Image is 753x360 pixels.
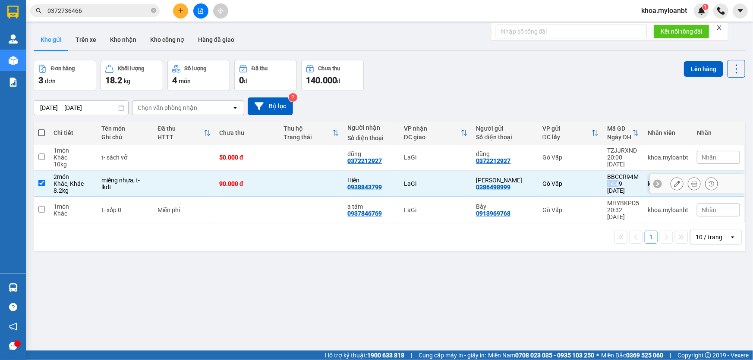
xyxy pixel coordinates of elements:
[476,134,534,141] div: Số điện thoại
[737,7,744,15] span: caret-down
[9,34,18,44] img: warehouse-icon
[607,125,632,132] div: Mã GD
[54,210,93,217] div: Khác
[3,4,78,16] strong: Nhà xe Mỹ Loan
[603,122,643,144] th: Toggle SortBy
[124,78,130,85] span: kg
[348,135,395,141] div: Số điện thoại
[496,25,647,38] input: Nhập số tổng đài
[101,125,149,132] div: Tên món
[158,125,204,132] div: Đã thu
[729,234,736,241] svg: open
[279,122,343,144] th: Toggle SortBy
[151,8,156,13] span: close-circle
[733,3,748,19] button: caret-down
[716,25,722,31] span: close
[337,78,340,85] span: đ
[101,60,163,91] button: Khối lượng18.2kg
[404,207,468,213] div: LaGi
[404,134,461,141] div: ĐC giao
[9,342,17,350] span: message
[542,154,599,161] div: Gò Vấp
[476,150,534,157] div: dũng
[84,5,123,14] span: TZJJRXND
[671,177,684,190] div: Sửa đơn hàng
[252,66,268,72] div: Đã thu
[54,203,93,210] div: 1 món
[217,8,224,14] span: aim
[143,29,191,50] button: Kho công nợ
[47,6,149,16] input: Tìm tên, số ĐT hoặc mã đơn
[103,29,143,50] button: Kho nhận
[219,129,275,136] div: Chưa thu
[348,184,382,191] div: 0938843799
[9,283,18,292] img: warehouse-icon
[702,154,716,161] span: Nhãn
[542,207,599,213] div: Gò Vấp
[704,4,707,10] span: 1
[54,180,93,187] div: Khác, Khác
[596,354,599,357] span: ⚪️
[607,173,639,180] div: BBCCR94M
[476,125,534,132] div: Người gửi
[105,75,122,85] span: 18.2
[173,3,188,19] button: plus
[400,122,472,144] th: Toggle SortBy
[626,352,663,359] strong: 0369 525 060
[476,157,511,164] div: 0372212927
[404,180,468,187] div: LaGi
[348,150,395,157] div: dũng
[248,97,293,115] button: Bộ lọc
[185,66,207,72] div: Số lượng
[167,60,230,91] button: Số lượng4món
[601,351,663,360] span: Miền Bắc
[289,93,297,102] sup: 2
[696,233,722,241] div: 10 / trang
[51,66,75,72] div: Đơn hàng
[153,122,215,144] th: Toggle SortBy
[3,55,58,64] strong: Phiếu gửi hàng
[179,78,191,85] span: món
[645,231,658,244] button: 1
[648,207,688,213] div: khoa.myloanbt
[69,29,103,50] button: Trên xe
[7,6,19,19] img: logo-vxr
[367,352,404,359] strong: 1900 633 818
[301,60,364,91] button: Chưa thu140.000đ
[9,56,18,65] img: warehouse-icon
[54,187,93,194] div: 8.2 kg
[348,203,395,210] div: a tám
[542,134,592,141] div: ĐC lấy
[419,351,486,360] span: Cung cấp máy in - giấy in:
[404,125,461,132] div: VP nhận
[101,207,149,213] div: t- xốp 0
[213,3,228,19] button: aim
[607,207,639,220] div: 20:32 [DATE]
[54,173,93,180] div: 2 món
[488,351,594,360] span: Miền Nam
[705,352,711,358] span: copyright
[542,125,592,132] div: VP gửi
[717,7,725,15] img: phone-icon
[306,75,337,85] span: 140.000
[34,29,69,50] button: Kho gửi
[54,147,93,154] div: 1 món
[219,154,275,161] div: 50.000 đ
[151,7,156,15] span: close-circle
[38,75,43,85] span: 3
[9,78,18,87] img: solution-icon
[476,210,511,217] div: 0913969768
[198,8,204,14] span: file-add
[325,351,404,360] span: Hỗ trợ kỹ thuật:
[348,157,382,164] div: 0372212927
[101,177,149,191] div: miếng nhựa, t- lkdt
[172,75,177,85] span: 4
[515,352,594,359] strong: 0708 023 035 - 0935 103 250
[191,29,241,50] button: Hàng đã giao
[654,25,709,38] button: Kết nối tổng đài
[684,61,723,77] button: Lên hàng
[36,8,42,14] span: search
[476,184,511,191] div: 0386498999
[607,147,639,154] div: TZJJRXND
[648,180,688,187] div: khoa.myloanbt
